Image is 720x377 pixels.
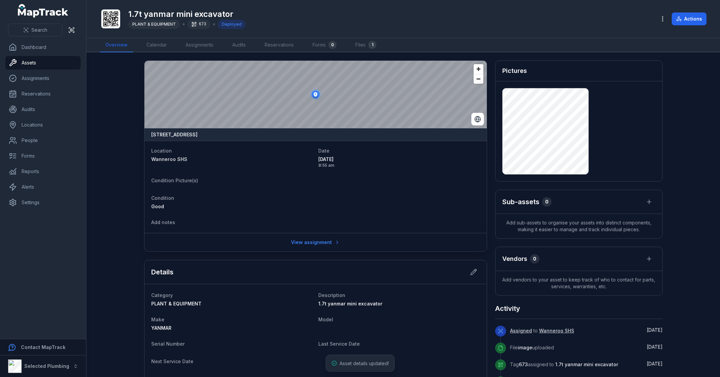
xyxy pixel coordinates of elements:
[510,328,574,333] span: to
[151,341,185,347] span: Serial Number
[647,327,663,333] time: 5/8/2025, 8:55:57 AM
[647,361,663,367] span: [DATE]
[318,317,333,322] span: Model
[151,131,197,138] strong: [STREET_ADDRESS]
[259,38,299,52] a: Reservations
[141,38,172,52] a: Calendar
[350,38,382,52] a: Files1
[318,156,480,163] span: [DATE]
[471,113,484,126] button: Switch to Satellite View
[5,180,81,194] a: Alerts
[647,327,663,333] span: [DATE]
[510,327,532,334] a: Assigned
[502,66,527,76] h3: Pictures
[530,254,539,264] div: 0
[18,4,69,18] a: MapTrack
[151,178,198,183] span: Condition Picture(s)
[100,38,133,52] a: Overview
[5,87,81,101] a: Reservations
[307,38,342,52] a: Forms0
[474,74,483,84] button: Zoom out
[539,327,574,334] a: Wanneroo SHS
[647,344,663,350] span: [DATE]
[5,103,81,116] a: Audits
[495,304,520,313] h2: Activity
[502,254,527,264] h3: Vendors
[151,156,187,162] span: Wanneroo SHS
[151,219,175,225] span: Add notes
[318,156,480,168] time: 5/8/2025, 8:55:57 AM
[340,360,389,366] span: Asset details updated!
[318,163,480,168] span: 8:55 am
[5,118,81,132] a: Locations
[128,9,246,20] h1: 1.7t yanmar mini excavator
[151,156,313,163] a: Wanneroo SHS
[519,361,528,367] span: 673
[5,56,81,70] a: Assets
[318,301,382,306] span: 1.7t yanmar mini excavator
[187,20,210,29] div: 673
[510,345,554,350] span: File uploaded
[227,38,251,52] a: Audits
[21,344,65,350] strong: Contact MapTrack
[518,345,532,350] span: image
[151,292,173,298] span: Category
[368,41,376,49] div: 1
[647,344,663,350] time: 5/8/2025, 8:55:45 AM
[647,361,663,367] time: 5/8/2025, 8:55:31 AM
[218,20,246,29] div: Deployed
[24,363,69,369] strong: Selected Plumbing
[151,358,193,364] span: Next Service Date
[5,149,81,163] a: Forms
[318,341,360,347] span: Last Service Date
[542,197,552,207] div: 0
[502,197,539,207] h2: Sub-assets
[496,271,662,295] span: Add vendors to your asset to keep track of who to contact for parts, services, warranties, etc.
[5,41,81,54] a: Dashboard
[510,361,618,367] span: Tag assigned to
[151,148,172,154] span: Location
[5,134,81,147] a: People
[151,195,174,201] span: Condition
[5,72,81,85] a: Assignments
[151,317,164,322] span: Make
[8,24,62,36] button: Search
[555,361,618,367] span: 1.7t yanmar mini excavator
[5,165,81,178] a: Reports
[318,292,345,298] span: Description
[132,22,176,27] span: PLANT & EQUIPMENT
[180,38,219,52] a: Assignments
[287,236,344,249] a: View assignment
[328,41,337,49] div: 0
[474,64,483,74] button: Zoom in
[144,61,487,128] canvas: Map
[151,325,171,331] span: YANMAR
[496,214,662,238] span: Add sub-assets to organise your assets into distinct components, making it easier to manage and t...
[151,267,174,277] h2: Details
[151,204,164,209] span: Good
[672,12,706,25] button: Actions
[5,196,81,209] a: Settings
[31,27,47,33] span: Search
[151,301,202,306] span: PLANT & EQUIPMENT
[318,148,329,154] span: Date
